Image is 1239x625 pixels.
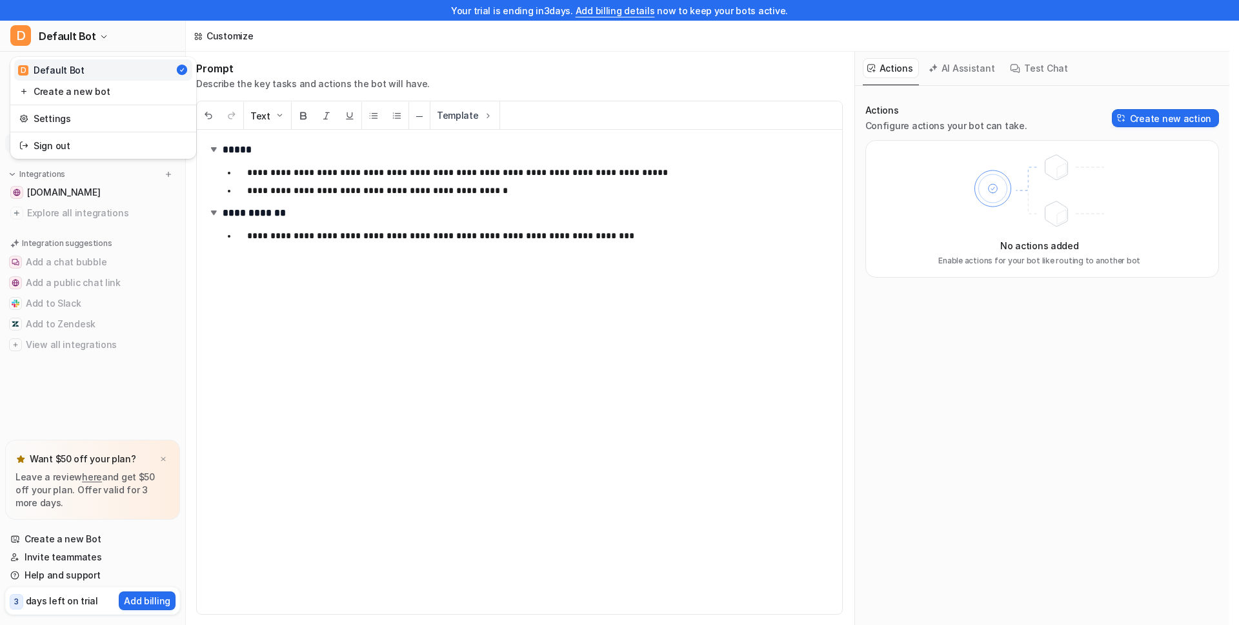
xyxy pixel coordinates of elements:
[14,135,192,156] a: Sign out
[10,25,31,46] span: D
[19,85,28,98] img: reset
[19,112,28,125] img: reset
[18,65,28,76] span: D
[10,57,196,159] div: DDefault Bot
[14,81,192,102] a: Create a new bot
[18,63,85,77] div: Default Bot
[39,27,96,45] span: Default Bot
[19,139,28,152] img: reset
[14,108,192,129] a: Settings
